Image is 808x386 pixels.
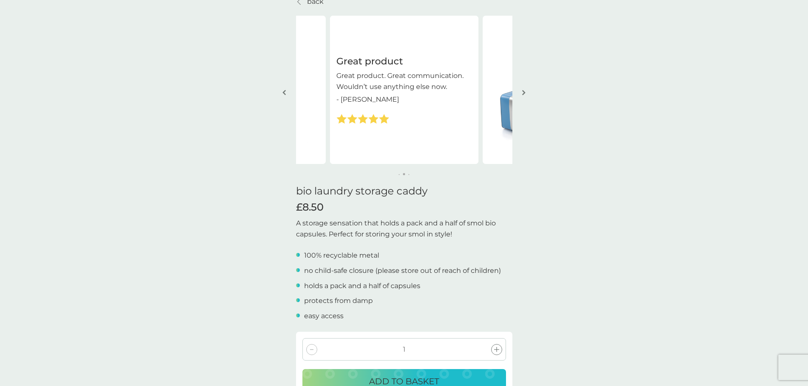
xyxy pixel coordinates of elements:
span: £8.50 [296,201,324,214]
p: A storage sensation that holds a pack and a half of smol bio capsules. Perfect for storing your s... [296,218,512,239]
p: - [PERSON_NAME] [336,94,399,105]
p: no child-safe closure (please store out of reach of children) [304,265,501,276]
h3: Great product [336,55,472,68]
img: left-arrow.svg [282,89,286,96]
p: Great product. Great communication. Wouldn’t use anything else now. [336,70,472,92]
p: 100% recyclable metal [304,250,379,261]
p: 1 [403,344,405,355]
img: right-arrow.svg [522,89,526,96]
p: holds a pack and a half of capsules [304,280,420,292]
h1: bio laundry storage caddy [296,185,512,197]
p: protects from damp [304,295,373,306]
p: easy access [304,311,344,322]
